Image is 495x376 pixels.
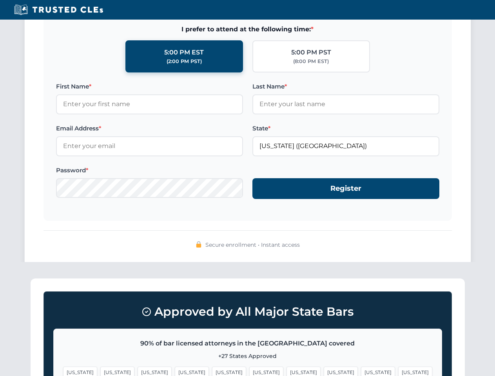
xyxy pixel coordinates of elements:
[252,94,439,114] input: Enter your last name
[252,82,439,91] label: Last Name
[196,241,202,248] img: 🔒
[56,136,243,156] input: Enter your email
[63,338,432,349] p: 90% of bar licensed attorneys in the [GEOGRAPHIC_DATA] covered
[56,82,243,91] label: First Name
[53,301,442,322] h3: Approved by All Major State Bars
[164,47,204,58] div: 5:00 PM EST
[56,94,243,114] input: Enter your first name
[205,240,300,249] span: Secure enrollment • Instant access
[252,136,439,156] input: Florida (FL)
[252,178,439,199] button: Register
[56,124,243,133] label: Email Address
[293,58,329,65] div: (8:00 PM EST)
[167,58,202,65] div: (2:00 PM PST)
[291,47,331,58] div: 5:00 PM PST
[56,166,243,175] label: Password
[63,352,432,360] p: +27 States Approved
[252,124,439,133] label: State
[56,24,439,34] span: I prefer to attend at the following time:
[12,4,105,16] img: Trusted CLEs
